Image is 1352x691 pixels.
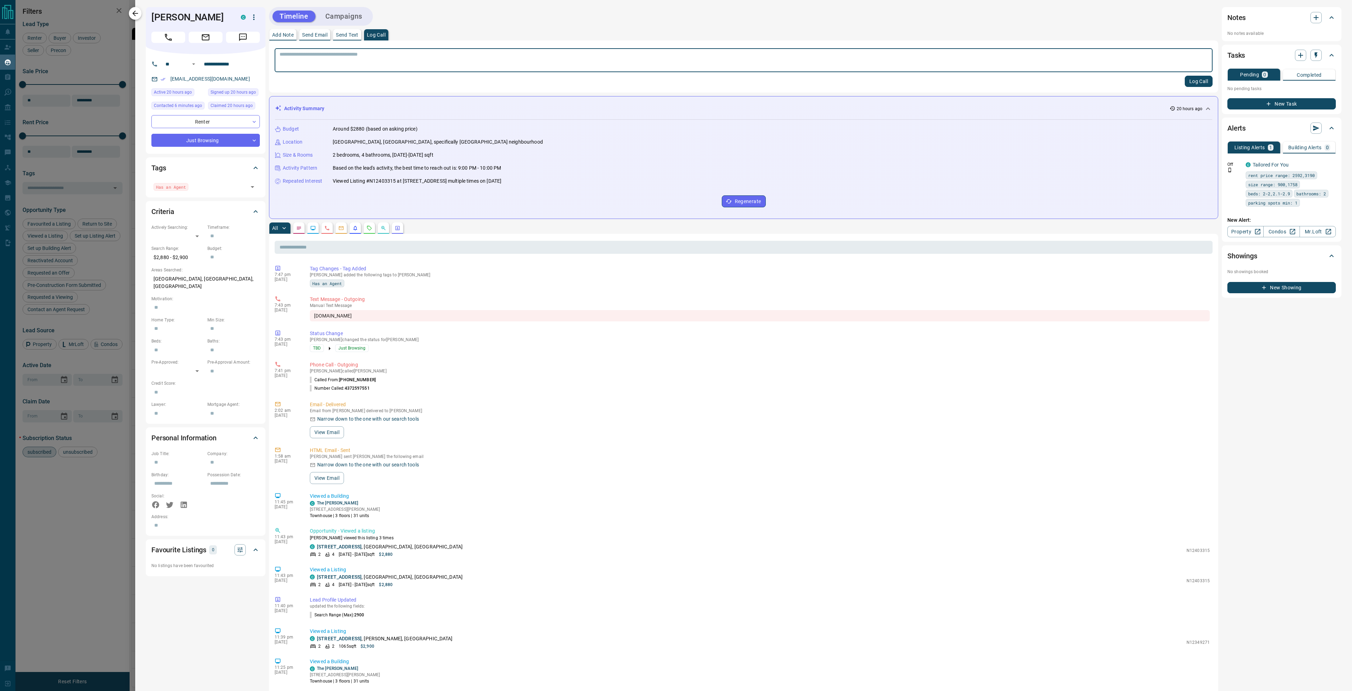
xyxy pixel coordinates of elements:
[1248,199,1297,206] span: parking spots min: 1
[310,574,315,579] div: condos.ca
[354,613,364,617] span: 2900
[161,77,165,82] svg: Email Verified
[275,413,299,418] p: [DATE]
[151,493,204,499] p: Social:
[275,459,299,464] p: [DATE]
[332,582,334,588] p: 4
[275,408,299,413] p: 2:02 am
[151,429,260,446] div: Personal Information
[318,582,321,588] p: 2
[207,451,260,457] p: Company:
[1326,145,1329,150] p: 0
[1297,73,1322,77] p: Completed
[151,12,230,23] h1: [PERSON_NAME]
[313,345,321,352] span: TBD
[207,245,260,252] p: Budget:
[310,369,1210,373] p: [PERSON_NAME] called [PERSON_NAME]
[151,541,260,558] div: Favourite Listings0
[310,506,380,513] p: [STREET_ADDRESS][PERSON_NAME]
[333,125,418,133] p: Around $2880 (based on asking price)
[395,225,400,231] svg: Agent Actions
[336,32,358,37] p: Send Text
[275,373,299,378] p: [DATE]
[1227,282,1336,293] button: New Showing
[151,162,166,174] h2: Tags
[151,544,206,555] h2: Favourite Listings
[275,640,299,645] p: [DATE]
[1227,47,1336,64] div: Tasks
[151,273,260,292] p: [GEOGRAPHIC_DATA], [GEOGRAPHIC_DATA], [GEOGRAPHIC_DATA]
[310,408,1210,413] p: Email from [PERSON_NAME] delivered to [PERSON_NAME]
[310,330,1210,337] p: Status Change
[283,125,299,133] p: Budget
[310,501,315,506] div: condos.ca
[1227,247,1336,264] div: Showings
[151,206,174,217] h2: Criteria
[283,151,313,159] p: Size & Rooms
[1227,123,1246,134] h2: Alerts
[332,551,334,558] p: 4
[211,546,215,554] p: 0
[151,359,204,365] p: Pre-Approved:
[1227,226,1264,237] a: Property
[333,138,543,146] p: [GEOGRAPHIC_DATA], [GEOGRAPHIC_DATA], specifically [GEOGRAPHIC_DATA] neighbourhood
[273,11,315,22] button: Timeline
[1227,250,1257,262] h2: Showings
[310,604,1210,609] p: updated the following fields:
[310,513,380,519] p: Townhouse | 3 floors | 31 units
[317,573,463,581] p: , [GEOGRAPHIC_DATA], [GEOGRAPHIC_DATA]
[1187,639,1210,646] p: N12349271
[275,102,1212,115] div: Activity Summary20 hours ago
[317,574,362,580] a: [STREET_ADDRESS]
[284,105,324,112] p: Activity Summary
[1253,162,1289,168] a: Tailored For You
[310,310,1210,321] div: [DOMAIN_NAME]
[1227,216,1336,224] p: New Alert:
[310,361,1210,369] p: Phone Call - Outgoing
[189,60,198,68] button: Open
[275,277,299,282] p: [DATE]
[317,415,419,423] p: Narrow down to the one with our search tools
[275,539,299,544] p: [DATE]
[318,643,321,649] p: 2
[275,272,299,277] p: 7:47 pm
[310,272,1210,277] p: [PERSON_NAME] added the following tags to [PERSON_NAME]
[332,643,334,649] p: 2
[1227,98,1336,109] button: New Task
[317,636,362,641] a: [STREET_ADDRESS]
[151,159,260,176] div: Tags
[207,401,260,408] p: Mortgage Agent:
[275,308,299,313] p: [DATE]
[1227,9,1336,26] div: Notes
[317,544,362,549] a: [STREET_ADDRESS]
[310,612,364,618] p: Search Range (Max) :
[275,573,299,578] p: 11:43 pm
[1227,120,1336,137] div: Alerts
[1227,12,1246,23] h2: Notes
[324,225,330,231] svg: Calls
[272,32,294,37] p: Add Note
[310,527,1210,535] p: Opportunity - Viewed a listing
[272,226,278,231] p: All
[1227,161,1241,168] p: Off
[207,472,260,478] p: Possession Date:
[275,578,299,583] p: [DATE]
[361,643,374,649] p: $2,900
[211,102,253,109] span: Claimed 20 hours ago
[275,504,299,509] p: [DATE]
[151,32,185,43] span: Call
[1227,30,1336,37] p: No notes available
[1263,72,1266,77] p: 0
[151,115,260,128] div: Renter
[310,265,1210,272] p: Tag Changes - Tag Added
[1187,578,1210,584] p: N12403315
[283,164,317,172] p: Activity Pattern
[339,551,375,558] p: [DATE] - [DATE] sqft
[1227,50,1245,61] h2: Tasks
[1246,162,1251,167] div: condos.ca
[151,102,205,112] div: Tue Sep 16 2025
[275,608,299,613] p: [DATE]
[275,665,299,670] p: 11:25 pm
[310,303,325,308] span: manual
[310,426,344,438] button: View Email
